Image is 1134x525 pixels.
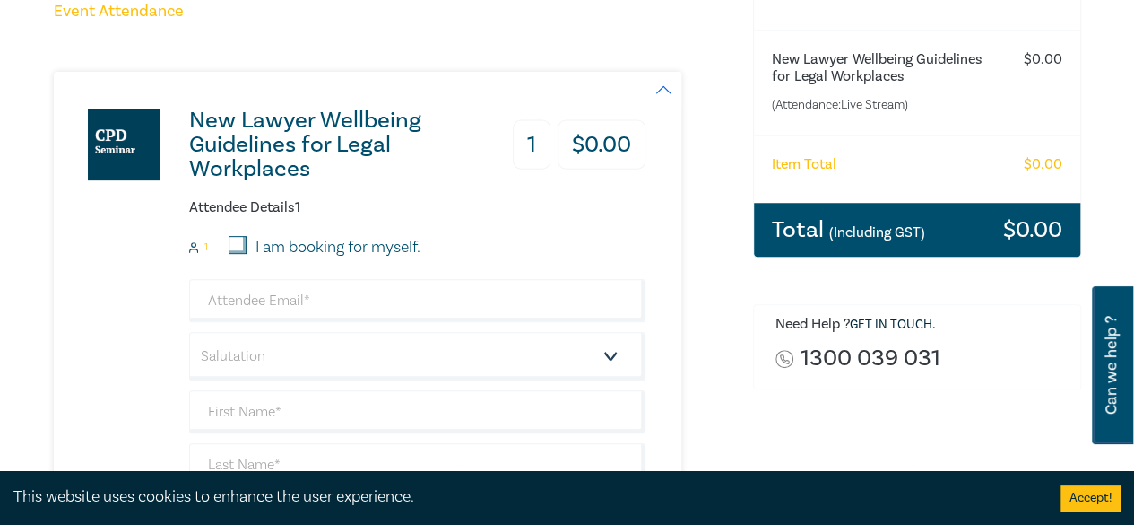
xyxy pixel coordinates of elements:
[1024,156,1062,173] h6: $ 0.00
[775,316,1067,334] h6: Need Help ? .
[88,109,160,180] img: New Lawyer Wellbeing Guidelines for Legal Workplaces
[1103,297,1120,433] span: Can we help ?
[772,96,991,114] small: (Attendance: Live Stream )
[189,390,645,433] input: First Name*
[189,279,645,322] input: Attendee Email*
[829,223,925,241] small: (Including GST)
[189,109,484,181] h3: New Lawyer Wellbeing Guidelines for Legal Workplaces
[54,1,731,22] h5: Event Attendance
[1003,218,1062,241] h3: $ 0.00
[204,241,208,254] small: 1
[772,51,991,85] h6: New Lawyer Wellbeing Guidelines for Legal Workplaces
[189,199,645,216] h6: Attendee Details 1
[772,156,836,173] h6: Item Total
[1024,51,1062,68] h6: $ 0.00
[255,236,420,259] label: I am booking for myself.
[850,317,932,333] a: Get in touch
[189,443,645,486] input: Last Name*
[772,218,925,241] h3: Total
[558,120,645,170] h3: $ 0.00
[513,120,550,170] h3: 1
[13,486,1034,509] div: This website uses cookies to enhance the user experience.
[801,346,940,371] a: 1300 039 031
[1060,485,1121,512] button: Accept cookies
